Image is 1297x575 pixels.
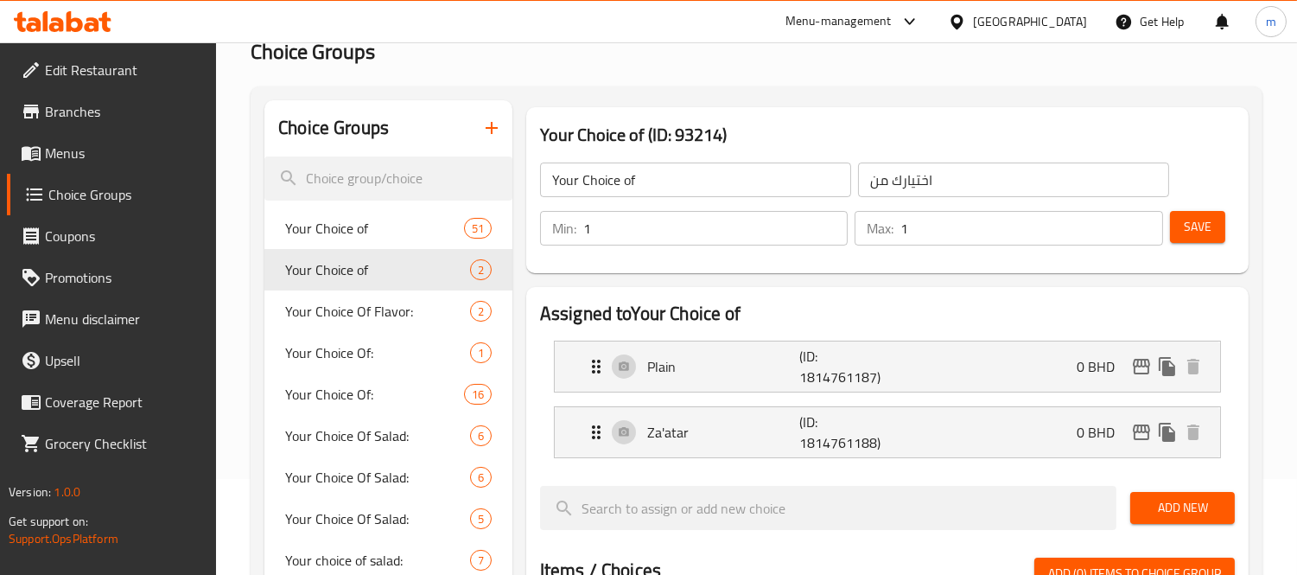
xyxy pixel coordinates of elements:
[471,303,491,320] span: 2
[471,345,491,361] span: 1
[1180,419,1206,445] button: delete
[264,332,512,374] div: Your Choice Of:1
[555,407,1220,457] div: Expand
[1130,492,1235,524] button: Add New
[471,428,491,444] span: 6
[470,342,492,363] div: Choices
[1077,356,1129,377] p: 0 BHD
[45,309,203,329] span: Menu disclaimer
[251,32,375,71] span: Choice Groups
[470,425,492,446] div: Choices
[1129,419,1154,445] button: edit
[799,412,901,453] p: (ID: 1814761188)
[1180,354,1206,380] button: delete
[7,174,217,215] a: Choice Groups
[471,262,491,278] span: 2
[470,301,492,322] div: Choices
[552,218,576,239] p: Min:
[1154,419,1180,445] button: duplicate
[285,218,463,239] span: Your Choice of
[7,423,217,464] a: Grocery Checklist
[1170,211,1225,243] button: Save
[45,392,203,412] span: Coverage Report
[7,381,217,423] a: Coverage Report
[285,384,463,405] span: Your Choice Of:
[285,301,470,322] span: Your Choice Of Flavor:
[470,508,492,529] div: Choices
[7,298,217,340] a: Menu disclaimer
[540,121,1235,149] h3: Your Choice of (ID: 93214)
[555,342,1220,392] div: Expand
[45,226,203,246] span: Coupons
[1154,354,1180,380] button: duplicate
[45,350,203,371] span: Upsell
[285,342,470,363] span: Your Choice Of:
[1129,354,1154,380] button: edit
[7,132,217,174] a: Menus
[9,510,88,533] span: Get support on:
[1077,422,1129,443] p: 0 BHD
[867,218,893,239] p: Max:
[7,340,217,381] a: Upsell
[471,511,491,527] span: 5
[7,257,217,298] a: Promotions
[1144,497,1221,519] span: Add New
[7,49,217,91] a: Edit Restaurant
[9,527,118,550] a: Support.OpsPlatform
[48,184,203,205] span: Choice Groups
[54,481,80,503] span: 1.0.0
[45,101,203,122] span: Branches
[7,91,217,132] a: Branches
[799,346,901,387] p: (ID: 1814761187)
[45,267,203,288] span: Promotions
[264,157,512,201] input: search
[1266,12,1276,31] span: m
[264,208,512,249] div: Your Choice of51
[471,470,491,486] span: 6
[9,481,51,503] span: Version:
[1184,216,1211,238] span: Save
[278,115,389,141] h2: Choice Groups
[465,387,491,403] span: 16
[647,356,799,377] p: Plain
[973,12,1087,31] div: [GEOGRAPHIC_DATA]
[647,422,799,443] p: Za'atar
[285,467,470,488] span: Your Choice Of Salad:
[264,457,512,498] div: Your Choice Of Salad:6
[45,433,203,454] span: Grocery Checklist
[285,550,470,571] span: Your choice of salad:
[540,486,1116,530] input: search
[264,249,512,291] div: Your Choice of2
[264,415,512,457] div: Your Choice Of Salad:6
[264,374,512,415] div: Your Choice Of:16
[285,259,470,280] span: Your Choice of
[285,425,470,446] span: Your Choice Of Salad:
[470,550,492,571] div: Choices
[465,220,491,237] span: 51
[264,498,512,540] div: Your Choice Of Salad:5
[264,291,512,332] div: Your Choice Of Flavor:2
[45,143,203,163] span: Menus
[470,467,492,488] div: Choices
[540,399,1235,465] li: Expand
[471,553,491,569] span: 7
[285,508,470,529] span: Your Choice Of Salad:
[540,301,1235,327] h2: Assigned to Your Choice of
[464,384,492,405] div: Choices
[540,334,1235,399] li: Expand
[7,215,217,257] a: Coupons
[45,60,203,80] span: Edit Restaurant
[785,11,892,32] div: Menu-management
[464,218,492,239] div: Choices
